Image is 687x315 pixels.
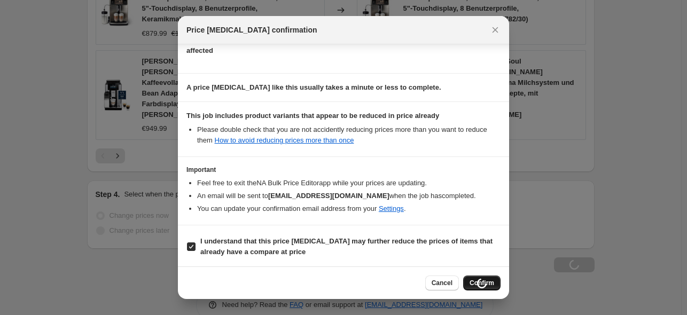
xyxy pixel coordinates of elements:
[268,192,389,200] b: [EMAIL_ADDRESS][DOMAIN_NAME]
[200,237,493,256] b: I understand that this price [MEDICAL_DATA] may further reduce the prices of items that already h...
[488,22,503,37] button: Close
[186,25,317,35] span: Price [MEDICAL_DATA] confirmation
[186,83,441,91] b: A price [MEDICAL_DATA] like this usually takes a minute or less to complete.
[432,279,452,287] span: Cancel
[425,275,459,290] button: Cancel
[186,166,501,174] h3: Important
[197,178,501,188] li: Feel free to exit the NA Bulk Price Editor app while your prices are updating.
[197,124,501,146] li: Please double check that you are not accidently reducing prices more than you want to reduce them
[197,203,501,214] li: You can update your confirmation email address from your .
[186,112,439,120] b: This job includes product variants that appear to be reduced in price already
[197,191,501,201] li: An email will be sent to when the job has completed .
[379,204,404,212] a: Settings
[215,136,354,144] a: How to avoid reducing prices more than once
